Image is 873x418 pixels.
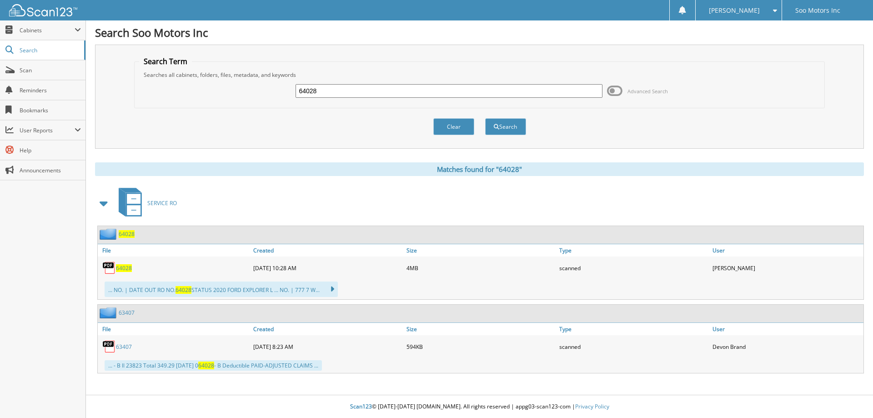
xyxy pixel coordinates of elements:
[116,343,132,351] a: 63407
[98,323,251,335] a: File
[251,337,404,356] div: [DATE] 8:23 AM
[557,337,710,356] div: scanned
[105,282,338,297] div: ... NO. | DATE OUT RO NO. STATUS 2020 FORD EXPLORER L ... NO. | 777 7 W...
[557,323,710,335] a: Type
[557,244,710,257] a: Type
[139,71,820,79] div: Searches all cabinets, folders, files, metadata, and keywords
[9,4,77,16] img: scan123-logo-white.svg
[251,244,404,257] a: Created
[20,66,81,74] span: Scan
[251,323,404,335] a: Created
[102,340,116,353] img: PDF.png
[710,259,863,277] div: [PERSON_NAME]
[119,230,135,238] a: 64028
[433,118,474,135] button: Clear
[404,259,557,277] div: 4MB
[198,362,214,369] span: 64028
[404,323,557,335] a: Size
[20,166,81,174] span: Announcements
[116,264,132,272] a: 64028
[627,88,668,95] span: Advanced Search
[147,199,177,207] span: SERVICE RO
[20,46,80,54] span: Search
[20,86,81,94] span: Reminders
[119,309,135,317] a: 63407
[105,360,322,371] div: ... - B ll 23823 Total 349.29 [DATE] 0 - B Deductible PAID-ADJUSTED CLAIMS ...
[350,403,372,410] span: Scan123
[102,261,116,275] img: PDF.png
[86,396,873,418] div: © [DATE]-[DATE] [DOMAIN_NAME]. All rights reserved | appg03-scan123-com |
[98,244,251,257] a: File
[176,286,191,294] span: 64028
[795,8,840,13] span: Soo Motors Inc
[710,337,863,356] div: Devon Brand
[709,8,760,13] span: [PERSON_NAME]
[95,162,864,176] div: Matches found for "64028"
[710,323,863,335] a: User
[485,118,526,135] button: Search
[113,185,177,221] a: SERVICE RO
[404,337,557,356] div: 594KB
[100,307,119,318] img: folder2.png
[828,374,873,418] iframe: Chat Widget
[20,26,75,34] span: Cabinets
[95,25,864,40] h1: Search Soo Motors Inc
[251,259,404,277] div: [DATE] 10:28 AM
[575,403,609,410] a: Privacy Policy
[557,259,710,277] div: scanned
[20,106,81,114] span: Bookmarks
[139,56,192,66] legend: Search Term
[20,146,81,154] span: Help
[100,228,119,240] img: folder2.png
[404,244,557,257] a: Size
[710,244,863,257] a: User
[20,126,75,134] span: User Reports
